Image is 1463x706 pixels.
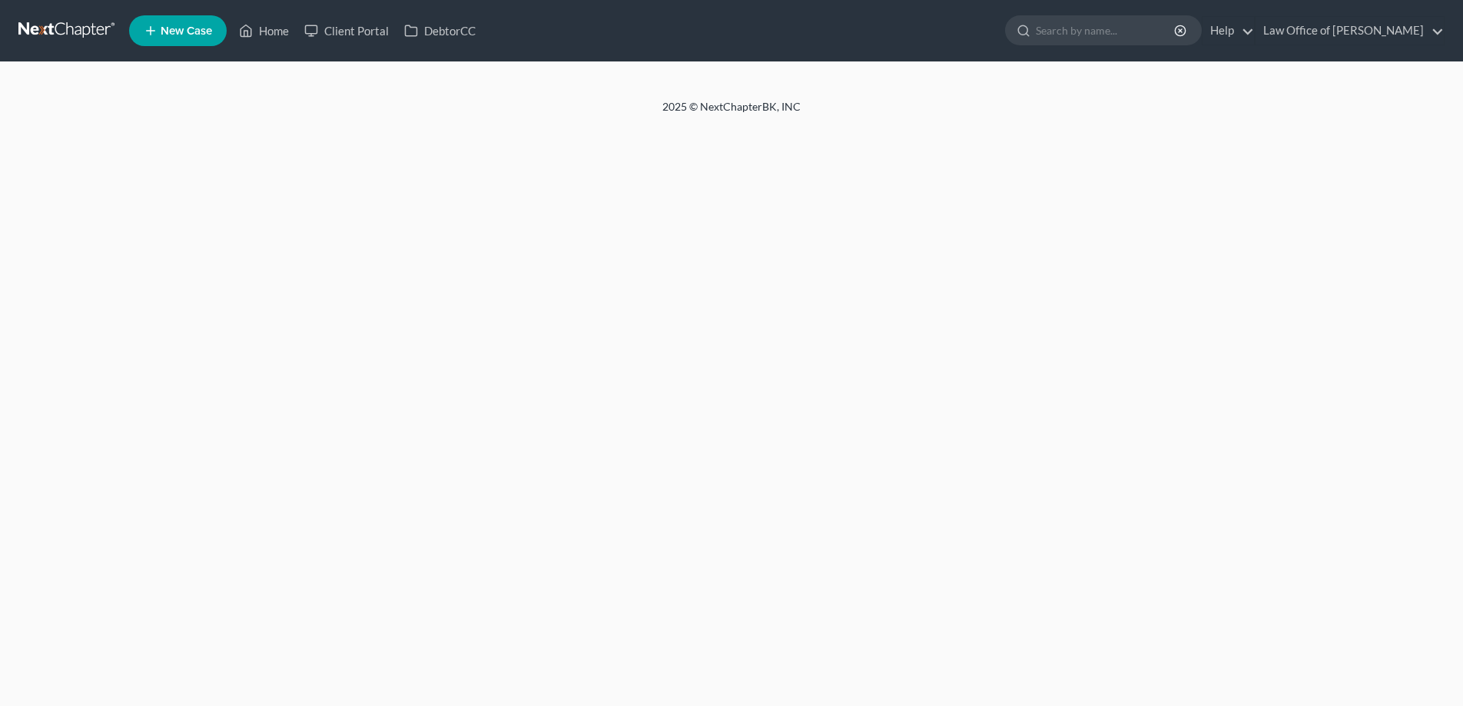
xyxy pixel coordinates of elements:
a: Law Office of [PERSON_NAME] [1256,17,1444,45]
input: Search by name... [1036,16,1176,45]
a: DebtorCC [396,17,483,45]
a: Client Portal [297,17,396,45]
span: New Case [161,25,212,37]
a: Help [1203,17,1254,45]
div: 2025 © NextChapterBK, INC [294,99,1169,127]
a: Home [231,17,297,45]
